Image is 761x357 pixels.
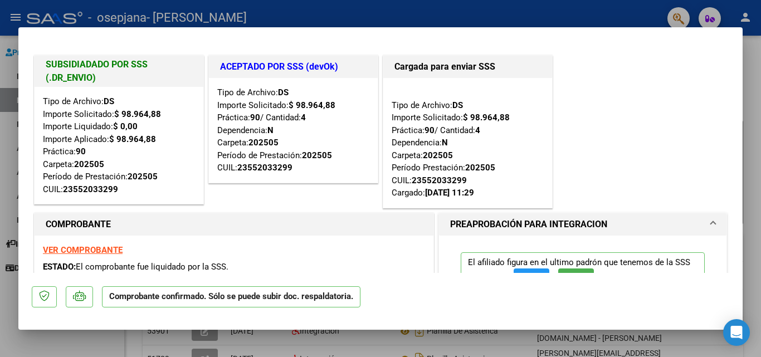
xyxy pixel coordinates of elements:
div: 23552033299 [237,162,292,174]
strong: $ 98.964,88 [114,109,161,119]
strong: 202505 [74,159,104,169]
button: SSS [558,268,594,289]
h1: SUBSIDIADADO POR SSS (.DR_ENVIO) [46,58,192,85]
strong: 202505 [302,150,332,160]
strong: 202505 [128,172,158,182]
div: 23552033299 [412,174,467,187]
strong: 202505 [248,138,279,148]
h1: PREAPROBACIÓN PARA INTEGRACION [450,218,607,231]
strong: N [267,125,274,135]
strong: DS [452,100,463,110]
strong: 4 [475,125,480,135]
strong: DS [278,87,289,97]
strong: [DATE] 11:29 [425,188,474,198]
strong: 90 [425,125,435,135]
div: Tipo de Archivo: Importe Solicitado: Práctica: / Cantidad: Dependencia: Carpeta: Período de Prest... [217,86,369,174]
a: VER COMPROBANTE [43,245,123,255]
p: Comprobante confirmado. Sólo se puede subir doc. respaldatoria. [102,286,360,308]
div: Open Intercom Messenger [723,319,750,346]
strong: $ 98.964,88 [289,100,335,110]
mat-expansion-panel-header: PREAPROBACIÓN PARA INTEGRACION [439,213,726,236]
strong: $ 0,00 [113,121,138,131]
strong: DS [104,96,114,106]
span: El comprobante fue liquidado por la SSS. [76,262,228,272]
strong: 202505 [465,163,495,173]
strong: 90 [76,146,86,157]
strong: 202505 [423,150,453,160]
strong: 4 [301,113,306,123]
h1: Cargada para enviar SSS [394,60,541,74]
strong: $ 98.964,88 [109,134,156,144]
strong: $ 98.964,88 [463,113,510,123]
span: ESTADO: [43,262,76,272]
button: FTP [514,268,549,289]
strong: N [442,138,448,148]
strong: 90 [250,113,260,123]
div: Tipo de Archivo: Importe Solicitado: Práctica: / Cantidad: Dependencia: Carpeta: Período Prestaci... [392,86,544,199]
strong: COMPROBANTE [46,219,111,229]
div: Tipo de Archivo: Importe Solicitado: Importe Liquidado: Importe Aplicado: Práctica: Carpeta: Perí... [43,95,195,195]
p: El afiliado figura en el ultimo padrón que tenemos de la SSS de [461,252,705,294]
h1: ACEPTADO POR SSS (devOk) [220,60,367,74]
div: 23552033299 [63,183,118,196]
